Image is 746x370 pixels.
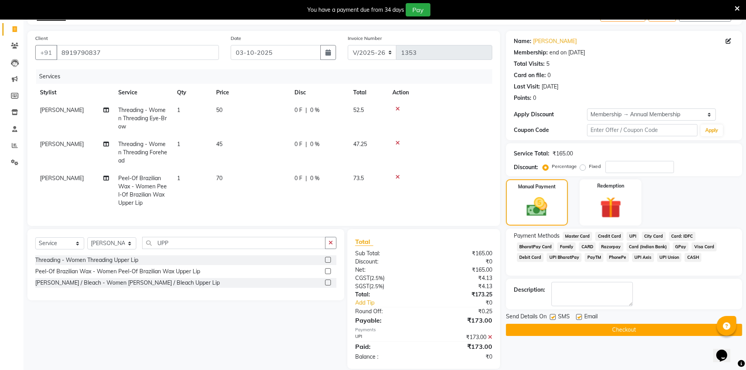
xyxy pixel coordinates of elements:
span: Payment Methods [514,232,560,240]
span: 0 F [294,106,302,114]
div: Card on file: [514,71,546,79]
div: Threading - Women Threading Upper Lip [35,256,138,264]
div: ₹173.00 [424,342,498,351]
div: Membership: [514,49,548,57]
div: Discount: [349,258,424,266]
div: Total: [349,291,424,299]
th: Stylist [35,84,114,101]
label: Percentage [552,163,577,170]
iframe: chat widget [713,339,738,362]
span: Credit Card [595,232,623,241]
span: | [305,174,307,182]
th: Price [211,84,290,101]
th: Action [388,84,492,101]
div: ₹165.00 [424,249,498,258]
input: Search by Name/Mobile/Email/Code [56,45,219,60]
span: | [305,106,307,114]
span: SMS [558,312,570,322]
span: SGST [355,283,369,290]
button: +91 [35,45,57,60]
div: ₹173.00 [424,316,498,325]
button: Checkout [506,324,742,336]
th: Disc [290,84,349,101]
span: [PERSON_NAME] [40,175,84,182]
input: Search or Scan [142,237,325,249]
span: 2.5% [371,283,383,289]
span: Threading - Women Threading Eye-Brow [118,106,167,130]
div: [DATE] [542,83,558,91]
label: Invoice Number [348,35,382,42]
div: Last Visit: [514,83,540,91]
button: Pay [406,3,430,16]
div: Description: [514,286,545,294]
a: [PERSON_NAME] [533,37,577,45]
span: Visa Card [692,242,717,251]
div: You have a payment due from 34 days [307,6,404,14]
div: ₹0 [424,258,498,266]
div: Sub Total: [349,249,424,258]
span: CARD [579,242,596,251]
span: 0 % [310,174,320,182]
span: Master Card [563,232,592,241]
div: Net: [349,266,424,274]
span: Send Details On [506,312,547,322]
th: Qty [172,84,211,101]
span: [PERSON_NAME] [40,141,84,148]
span: Razorpay [599,242,623,251]
span: UPI BharatPay [547,253,582,262]
div: Payments [355,327,492,333]
div: ₹4.13 [424,282,498,291]
span: 0 % [310,140,320,148]
span: 1 [177,175,180,182]
span: 0 % [310,106,320,114]
div: Service Total: [514,150,549,158]
label: Fixed [589,163,601,170]
th: Service [114,84,172,101]
div: ₹173.25 [424,291,498,299]
span: 0 F [294,140,302,148]
div: ₹0 [436,299,498,307]
div: Paid: [349,342,424,351]
div: ₹165.00 [553,150,573,158]
div: ₹0.25 [424,307,498,316]
span: UPI [627,232,639,241]
span: BharatPay Card [517,242,555,251]
span: Email [584,312,598,322]
span: 70 [216,175,222,182]
span: | [305,140,307,148]
div: Points: [514,94,531,102]
div: Peel-Of Brazilian Wax - Women Peel-Of Brazilian Wax Upper Lip [35,267,200,276]
span: Card: IDFC [669,232,695,241]
div: ₹0 [424,353,498,361]
img: _cash.svg [520,195,554,219]
span: 45 [216,141,222,148]
div: Payable: [349,316,424,325]
div: Discount: [514,163,538,171]
label: Client [35,35,48,42]
span: Peel-Of Brazilian Wax - Women Peel-Of Brazilian Wax Upper Lip [118,175,167,206]
span: 2.5% [371,275,383,281]
div: ( ) [349,274,424,282]
div: Services [36,69,498,84]
span: City Card [642,232,666,241]
span: 1 [177,141,180,148]
span: Card (Indian Bank) [627,242,670,251]
span: 52.5 [353,106,364,114]
span: 1 [177,106,180,114]
span: UPI Axis [632,253,654,262]
span: Family [557,242,576,251]
input: Enter Offer / Coupon Code [587,124,697,136]
div: Round Off: [349,307,424,316]
div: Coupon Code [514,126,587,134]
span: 47.25 [353,141,367,148]
a: Add Tip [349,299,436,307]
span: 73.5 [353,175,364,182]
span: CGST [355,274,370,282]
div: Balance : [349,353,424,361]
span: CASH [685,253,701,262]
div: [PERSON_NAME] / Bleach - Women [PERSON_NAME] / Bleach Upper Lip [35,279,220,287]
span: Debit Card [517,253,544,262]
div: ( ) [349,282,424,291]
label: Redemption [597,182,624,190]
span: PayTM [585,253,603,262]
